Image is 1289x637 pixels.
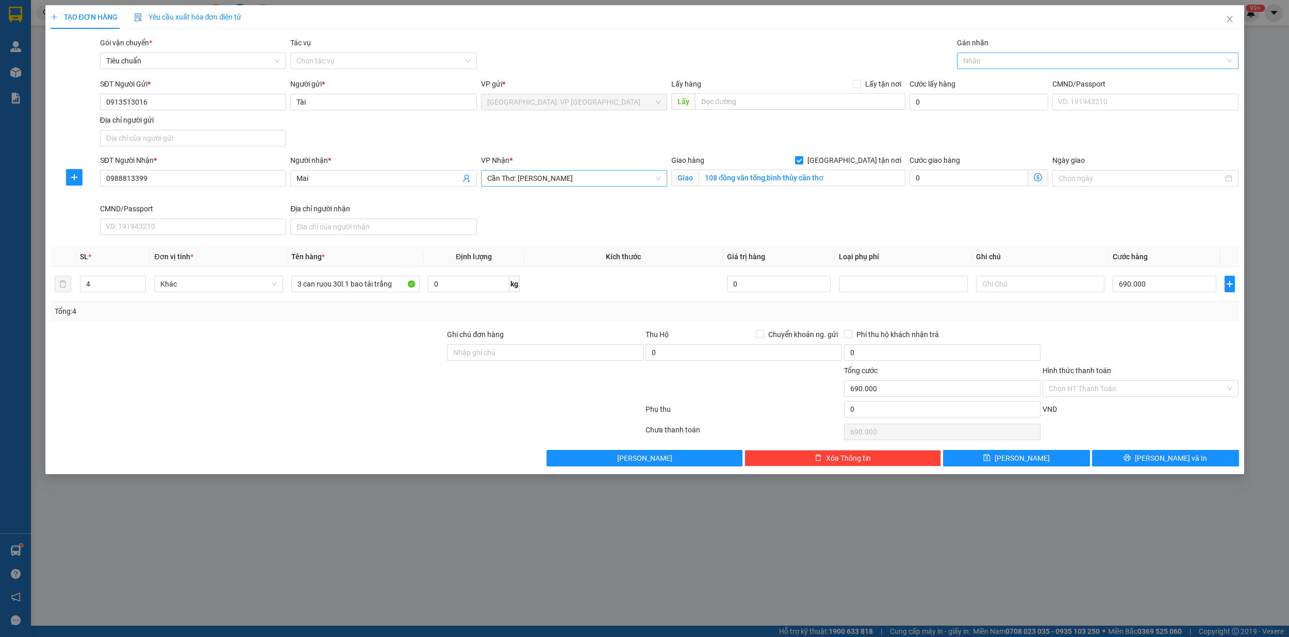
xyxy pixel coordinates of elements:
input: Địa chỉ của người nhận [290,219,476,235]
input: Dọc đường [695,93,905,110]
span: Giao hàng [671,156,704,164]
span: Lấy tận nơi [861,78,905,90]
span: Hà Nội: VP Quận Thanh Xuân [487,94,661,110]
input: Cước lấy hàng [910,94,1048,110]
span: VP Nhận [481,156,509,164]
input: Giao tận nơi [699,170,905,186]
span: dollar-circle [1034,173,1042,181]
div: Địa chỉ người nhận [290,203,476,214]
button: delete [55,276,71,292]
label: Cước giao hàng [910,156,960,164]
span: Chuyển khoản ng. gửi [764,329,842,340]
span: Thu Hộ [646,330,669,339]
th: Ghi chú [972,247,1109,267]
input: Ngày giao [1059,173,1223,184]
th: Loại phụ phí [835,247,972,267]
span: Giao [671,170,699,186]
span: [PERSON_NAME] [995,452,1050,464]
input: Ghi chú đơn hàng [447,344,643,361]
input: Địa chỉ của người gửi [100,130,286,146]
button: deleteXóa Thông tin [745,450,941,466]
div: VP gửi [481,78,667,90]
span: kg [509,276,520,292]
label: Ngày giao [1052,156,1085,164]
span: plus [51,13,58,21]
button: [PERSON_NAME] [547,450,743,466]
button: save[PERSON_NAME] [943,450,1090,466]
span: Gói vận chuyển [100,39,152,47]
button: Close [1215,5,1244,34]
button: plus [1225,276,1234,292]
span: Đơn vị tính [154,253,193,261]
input: VD: Bàn, Ghế [291,276,420,292]
span: printer [1123,454,1131,462]
span: close [1226,15,1234,23]
span: Định lượng [456,253,492,261]
label: Cước lấy hàng [910,80,955,88]
button: printer[PERSON_NAME] và In [1092,450,1239,466]
span: plus [1225,280,1234,288]
label: Tác vụ [290,39,311,47]
div: Tổng: 4 [55,306,497,317]
span: Tổng cước [844,366,878,375]
span: user-add [462,174,471,182]
div: SĐT Người Nhận [100,155,286,166]
span: Tiêu chuẩn [106,53,280,69]
div: CMND/Passport [1052,78,1238,90]
div: Người nhận [290,155,476,166]
label: Hình thức thanh toán [1043,366,1111,375]
span: [GEOGRAPHIC_DATA] tận nơi [803,155,905,166]
span: Cước hàng [1113,253,1148,261]
span: Phí thu hộ khách nhận trả [852,329,943,340]
label: Gán nhãn [957,39,988,47]
span: Kích thước [606,253,641,261]
span: Tên hàng [291,253,325,261]
div: CMND/Passport [100,203,286,214]
input: 0 [727,276,831,292]
span: TẠO ĐƠN HÀNG [51,13,118,21]
span: SL [80,253,88,261]
span: delete [815,454,822,462]
span: Giá trị hàng [727,253,765,261]
span: Cần Thơ: Kho Ninh Kiều [487,171,661,186]
button: plus [66,169,82,186]
label: Ghi chú đơn hàng [447,330,504,339]
input: Ghi Chú [976,276,1105,292]
span: Xóa Thông tin [826,452,871,464]
span: Lấy hàng [671,80,701,88]
span: save [983,454,990,462]
div: Địa chỉ người gửi [100,114,286,126]
div: Người gửi [290,78,476,90]
span: Yêu cầu xuất hóa đơn điện tử [134,13,242,21]
div: Phụ thu [644,404,843,422]
span: Lấy [671,93,695,110]
span: VND [1043,405,1057,413]
span: plus [67,173,82,181]
div: SĐT Người Gửi [100,78,286,90]
input: Cước giao hàng [910,170,1028,186]
div: Chưa thanh toán [644,424,843,442]
span: Khác [160,276,277,292]
span: [PERSON_NAME] và In [1135,452,1207,464]
span: [PERSON_NAME] [617,452,672,464]
img: icon [134,13,142,22]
